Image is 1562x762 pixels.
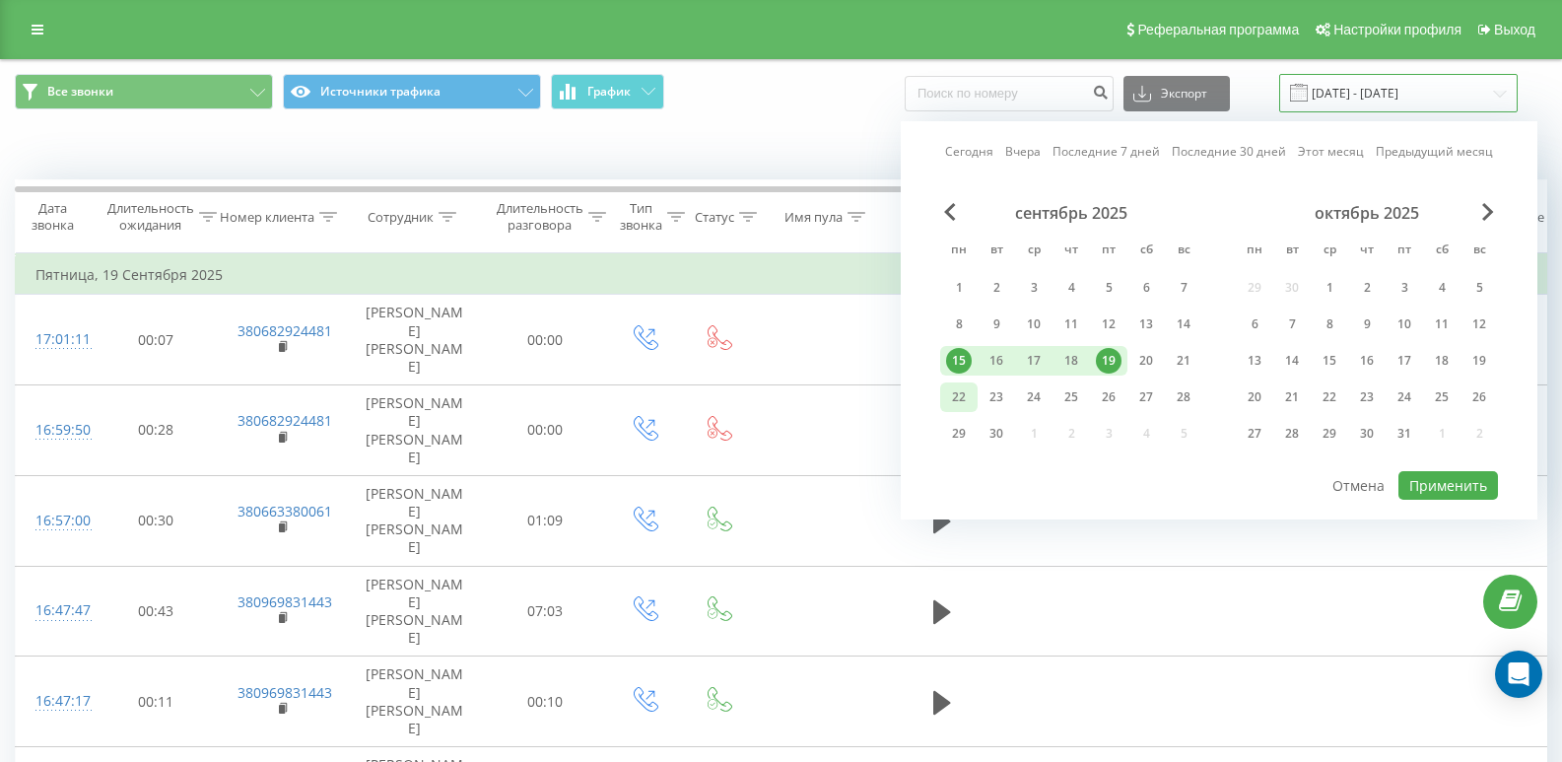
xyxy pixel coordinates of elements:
[1058,384,1084,410] div: 25
[1096,348,1121,374] div: 19
[944,203,956,221] span: Previous Month
[984,275,1009,301] div: 2
[1354,421,1380,447] div: 30
[1242,312,1267,337] div: 6
[1005,142,1041,161] a: Вчера
[1242,421,1267,447] div: 27
[95,475,218,566] td: 00:30
[35,502,75,540] div: 16:57:00
[1133,348,1159,374] div: 20
[1242,348,1267,374] div: 13
[940,419,978,449] div: пн 29 сент. 2025 г.
[1171,312,1196,337] div: 14
[95,385,218,476] td: 00:28
[1429,384,1455,410] div: 25
[1392,421,1417,447] div: 31
[238,321,332,340] a: 380682924481
[1317,421,1342,447] div: 29
[1348,346,1386,376] div: чт 16 окт. 2025 г.
[1386,419,1423,449] div: пт 31 окт. 2025 г.
[1242,384,1267,410] div: 20
[1058,348,1084,374] div: 18
[1348,273,1386,303] div: чт 2 окт. 2025 г.
[1015,346,1053,376] div: ср 17 сент. 2025 г.
[484,657,607,747] td: 00:10
[1169,237,1198,266] abbr: воскресенье
[1127,310,1165,339] div: сб 13 сент. 2025 г.
[1317,384,1342,410] div: 22
[784,209,843,226] div: Имя пула
[940,346,978,376] div: пн 15 сент. 2025 г.
[984,421,1009,447] div: 30
[1466,275,1492,301] div: 5
[1392,312,1417,337] div: 10
[1348,382,1386,412] div: чт 23 окт. 2025 г.
[984,348,1009,374] div: 16
[1273,382,1311,412] div: вт 21 окт. 2025 г.
[238,683,332,702] a: 380969831443
[1494,22,1535,37] span: Выход
[1354,384,1380,410] div: 23
[940,310,978,339] div: пн 8 сент. 2025 г.
[1390,237,1419,266] abbr: пятница
[940,382,978,412] div: пн 22 сент. 2025 г.
[16,200,89,234] div: Дата звонка
[47,84,113,100] span: Все звонки
[978,419,1015,449] div: вт 30 сент. 2025 г.
[1392,384,1417,410] div: 24
[238,411,332,430] a: 380682924481
[1165,382,1202,412] div: вс 28 сент. 2025 г.
[1429,312,1455,337] div: 11
[984,312,1009,337] div: 9
[346,295,484,385] td: [PERSON_NAME] [PERSON_NAME]
[1053,310,1090,339] div: чт 11 сент. 2025 г.
[346,566,484,657] td: [PERSON_NAME] [PERSON_NAME]
[1058,312,1084,337] div: 11
[1279,312,1305,337] div: 7
[35,682,75,721] div: 16:47:17
[346,475,484,566] td: [PERSON_NAME] [PERSON_NAME]
[107,200,194,234] div: Длительность ожидания
[978,273,1015,303] div: вт 2 сент. 2025 г.
[95,566,218,657] td: 00:43
[1376,142,1493,161] a: Предыдущий месяц
[1236,310,1273,339] div: пн 6 окт. 2025 г.
[1333,22,1461,37] span: Настройки профиля
[1392,348,1417,374] div: 17
[1354,275,1380,301] div: 2
[587,85,631,99] span: График
[1348,310,1386,339] div: чт 9 окт. 2025 г.
[620,200,662,234] div: Тип звонка
[1172,142,1286,161] a: Последние 30 дней
[1460,310,1498,339] div: вс 12 окт. 2025 г.
[1127,382,1165,412] div: сб 27 сент. 2025 г.
[1096,312,1121,337] div: 12
[1386,273,1423,303] div: пт 3 окт. 2025 г.
[1127,346,1165,376] div: сб 20 сент. 2025 г.
[1311,382,1348,412] div: ср 22 окт. 2025 г.
[1165,273,1202,303] div: вс 7 сент. 2025 г.
[1322,471,1395,500] button: Отмена
[905,76,1114,111] input: Поиск по номеру
[484,385,607,476] td: 00:00
[1298,142,1364,161] a: Этот месяц
[940,273,978,303] div: пн 1 сент. 2025 г.
[1279,421,1305,447] div: 28
[1423,346,1460,376] div: сб 18 окт. 2025 г.
[368,209,434,226] div: Сотрудник
[1273,346,1311,376] div: вт 14 окт. 2025 г.
[1021,275,1047,301] div: 3
[946,312,972,337] div: 8
[1019,237,1049,266] abbr: среда
[238,502,332,520] a: 380663380061
[1021,348,1047,374] div: 17
[1171,384,1196,410] div: 28
[1386,310,1423,339] div: пт 10 окт. 2025 г.
[946,421,972,447] div: 29
[1090,382,1127,412] div: пт 26 сент. 2025 г.
[95,657,218,747] td: 00:11
[1311,419,1348,449] div: ср 29 окт. 2025 г.
[1460,273,1498,303] div: вс 5 окт. 2025 г.
[1354,348,1380,374] div: 16
[1273,310,1311,339] div: вт 7 окт. 2025 г.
